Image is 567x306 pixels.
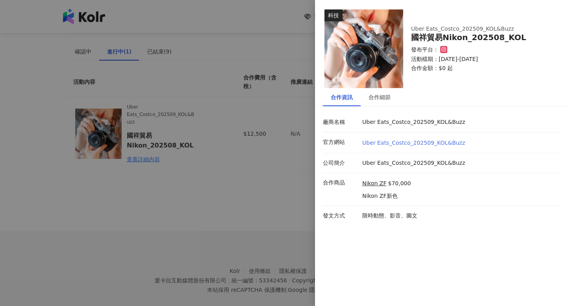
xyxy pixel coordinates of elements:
p: 合作商品 [323,179,358,187]
p: $70,000 [388,180,411,188]
img: Nikon ZF [324,9,403,88]
div: 合作細節 [369,93,391,101]
p: 合作金額： $0 起 [411,65,550,72]
div: 合作資訊 [331,93,353,101]
p: Uber Eats_Costco_202509_KOL&Buzz [362,159,555,167]
div: 國祥貿易Nikon_202508_KOL [411,33,550,42]
div: Uber Eats_Costco_202509_KOL&Buzz [411,25,537,33]
p: Nikon ZF新色 [362,192,411,200]
div: 科技 [324,9,343,21]
p: Uber Eats_Costco_202509_KOL&Buzz [362,118,555,126]
p: 廠商名稱 [323,118,358,126]
p: 發布平台： [411,46,439,54]
a: Nikon ZF [362,180,387,188]
p: 發文方式 [323,212,358,220]
p: 限時動態、影音、圖文 [362,212,555,220]
p: 活動檔期：[DATE]-[DATE] [411,55,550,63]
p: 公司簡介 [323,159,358,167]
p: 官方網站 [323,138,358,146]
a: Uber Eats_Costco_202509_KOL&Buzz [362,140,465,146]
